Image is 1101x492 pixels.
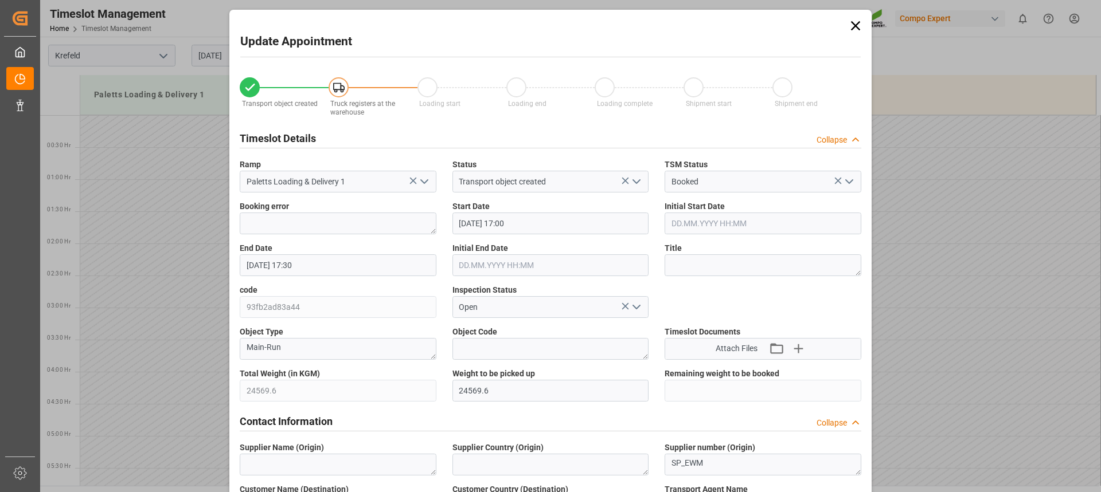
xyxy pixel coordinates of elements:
[665,326,740,338] span: Timeslot Documents
[817,417,847,429] div: Collapse
[330,100,395,116] span: Truck registers at the warehouse
[665,159,708,171] span: TSM Status
[452,368,535,380] span: Weight to be picked up
[508,100,546,108] span: Loading end
[240,442,324,454] span: Supplier Name (Origin)
[665,442,755,454] span: Supplier number (Origin)
[665,242,682,254] span: Title
[419,100,460,108] span: Loading start
[452,171,649,192] input: Type to search/select
[240,131,316,146] h2: Timeslot Details
[716,343,758,355] span: Attach Files
[817,134,847,146] div: Collapse
[627,298,645,316] button: open menu
[415,173,432,191] button: open menu
[627,173,645,191] button: open menu
[240,171,436,192] input: Type to search/select
[686,100,732,108] span: Shipment start
[240,326,283,338] span: Object Type
[240,338,436,360] textarea: Main-Run
[240,33,352,51] h2: Update Appointment
[452,254,649,276] input: DD.MM.YYYY HH:MM
[240,414,333,429] h2: Contact Information
[452,442,544,454] span: Supplier Country (Origin)
[452,242,508,254] span: Initial End Date
[665,200,725,212] span: Initial Start Date
[452,200,490,212] span: Start Date
[452,159,477,171] span: Status
[840,173,857,191] button: open menu
[240,159,261,171] span: Ramp
[242,100,318,108] span: Transport object created
[452,284,517,296] span: Inspection Status
[665,368,779,380] span: Remaining weight to be booked
[597,100,653,108] span: Loading complete
[240,200,289,212] span: Booking error
[240,368,320,380] span: Total Weight (in KGM)
[452,212,649,234] input: DD.MM.YYYY HH:MM
[240,242,272,254] span: End Date
[452,326,497,338] span: Object Code
[665,212,861,234] input: DD.MM.YYYY HH:MM
[665,454,861,475] textarea: SP_EWM
[240,254,436,276] input: DD.MM.YYYY HH:MM
[775,100,818,108] span: Shipment end
[240,284,257,296] span: code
